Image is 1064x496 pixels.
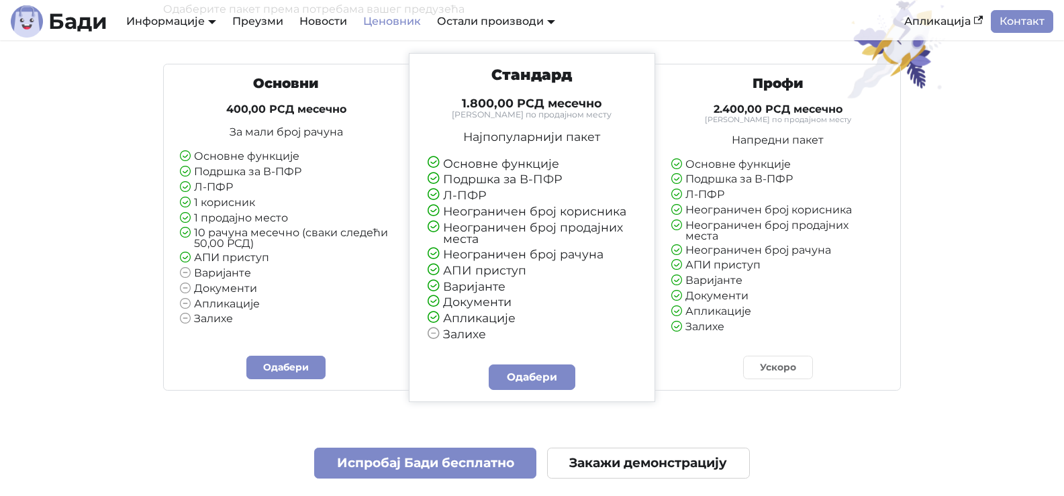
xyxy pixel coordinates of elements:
p: За мали број рачуна [180,127,393,138]
small: [PERSON_NAME] по продајном месту [671,116,884,123]
h3: Стандард [428,66,637,85]
a: Закажи демонстрацију [547,448,750,479]
li: Документи [671,291,884,303]
li: Варијанте [428,281,637,293]
li: Неограничен број корисника [428,205,637,218]
li: Подршка за В-ПФР [428,173,637,186]
h3: Профи [671,75,884,92]
a: Испробај Бади бесплатно [314,448,536,479]
li: Варијанте [180,268,393,280]
h4: 1.800,00 РСД месечно [428,96,637,111]
a: Информације [126,15,216,28]
a: Преузми [224,10,291,33]
a: Контакт [991,10,1053,33]
li: Апликације [671,306,884,318]
li: Основне функције [428,158,637,170]
li: Апликације [428,312,637,325]
li: Залихе [671,321,884,334]
a: Остали производи [437,15,555,28]
img: Лого [11,5,43,38]
li: Основне функције [671,159,884,171]
a: Одабери [246,356,326,379]
a: Ценовник [355,10,429,33]
li: Неограничен број продајних места [428,221,637,245]
li: 10 рачуна месечно (сваки следећи 50,00 РСД) [180,228,393,249]
a: ЛогоБади [11,5,107,38]
li: АПИ приступ [428,264,637,277]
li: АПИ приступ [671,260,884,272]
li: Залихе [428,328,637,341]
a: Апликација [896,10,991,33]
li: Подршка за В-ПФР [180,166,393,179]
li: Л-ПФР [428,189,637,202]
li: Неограничен број рачуна [671,245,884,257]
a: Новости [291,10,355,33]
b: Бади [48,11,107,32]
p: Најпопуларнији пакет [428,131,637,143]
li: Варијанте [671,275,884,287]
small: [PERSON_NAME] по продајном месту [428,111,637,119]
li: Л-ПФР [671,189,884,201]
h3: Основни [180,75,393,92]
li: 1 корисник [180,197,393,209]
p: Напредни пакет [671,135,884,146]
li: Документи [428,296,637,309]
li: Залихе [180,313,393,326]
h4: 400,00 РСД месечно [180,103,393,116]
li: Неограничен број рачуна [428,248,637,261]
li: Подршка за В-ПФР [671,174,884,186]
li: Неограничен број корисника [671,205,884,217]
li: Документи [180,283,393,295]
li: 1 продајно место [180,213,393,225]
li: Л-ПФР [180,182,393,194]
li: АПИ приступ [180,252,393,264]
li: Основне функције [180,151,393,163]
a: Одабери [489,364,576,390]
li: Апликације [180,299,393,311]
h4: 2.400,00 РСД месечно [671,103,884,116]
li: Неограничен број продајних места [671,220,884,242]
